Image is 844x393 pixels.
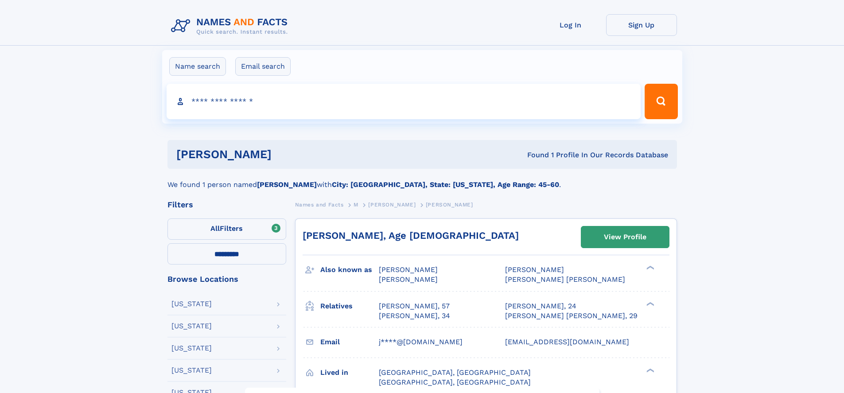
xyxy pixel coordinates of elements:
b: [PERSON_NAME] [257,180,317,189]
span: [GEOGRAPHIC_DATA], [GEOGRAPHIC_DATA] [379,368,531,377]
div: ❯ [644,301,655,307]
a: Sign Up [606,14,677,36]
div: Found 1 Profile In Our Records Database [399,150,668,160]
span: [PERSON_NAME] [368,202,416,208]
span: [EMAIL_ADDRESS][DOMAIN_NAME] [505,338,629,346]
a: M [354,199,358,210]
div: Filters [167,201,286,209]
label: Email search [235,57,291,76]
a: [PERSON_NAME], 24 [505,301,576,311]
a: View Profile [581,226,669,248]
div: [US_STATE] [171,323,212,330]
h3: Relatives [320,299,379,314]
input: search input [167,84,641,119]
button: Search Button [645,84,677,119]
a: [PERSON_NAME], 57 [379,301,450,311]
span: [PERSON_NAME] [379,275,438,284]
div: ❯ [644,367,655,373]
div: ❯ [644,265,655,271]
div: [US_STATE] [171,300,212,307]
span: [PERSON_NAME] [PERSON_NAME] [505,275,625,284]
span: [GEOGRAPHIC_DATA], [GEOGRAPHIC_DATA] [379,378,531,386]
div: View Profile [604,227,646,247]
span: All [210,224,220,233]
h1: [PERSON_NAME] [176,149,400,160]
div: Browse Locations [167,275,286,283]
a: [PERSON_NAME] [PERSON_NAME], 29 [505,311,638,321]
label: Filters [167,218,286,240]
a: Names and Facts [295,199,344,210]
div: We found 1 person named with . [167,169,677,190]
div: [US_STATE] [171,367,212,374]
span: [PERSON_NAME] [426,202,473,208]
div: [US_STATE] [171,345,212,352]
b: City: [GEOGRAPHIC_DATA], State: [US_STATE], Age Range: 45-60 [332,180,559,189]
a: [PERSON_NAME], 34 [379,311,450,321]
a: Log In [535,14,606,36]
a: [PERSON_NAME] [368,199,416,210]
span: [PERSON_NAME] [379,265,438,274]
h3: Lived in [320,365,379,380]
label: Name search [169,57,226,76]
a: [PERSON_NAME], Age [DEMOGRAPHIC_DATA] [303,230,519,241]
h3: Email [320,335,379,350]
span: M [354,202,358,208]
span: [PERSON_NAME] [505,265,564,274]
h3: Also known as [320,262,379,277]
img: Logo Names and Facts [167,14,295,38]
